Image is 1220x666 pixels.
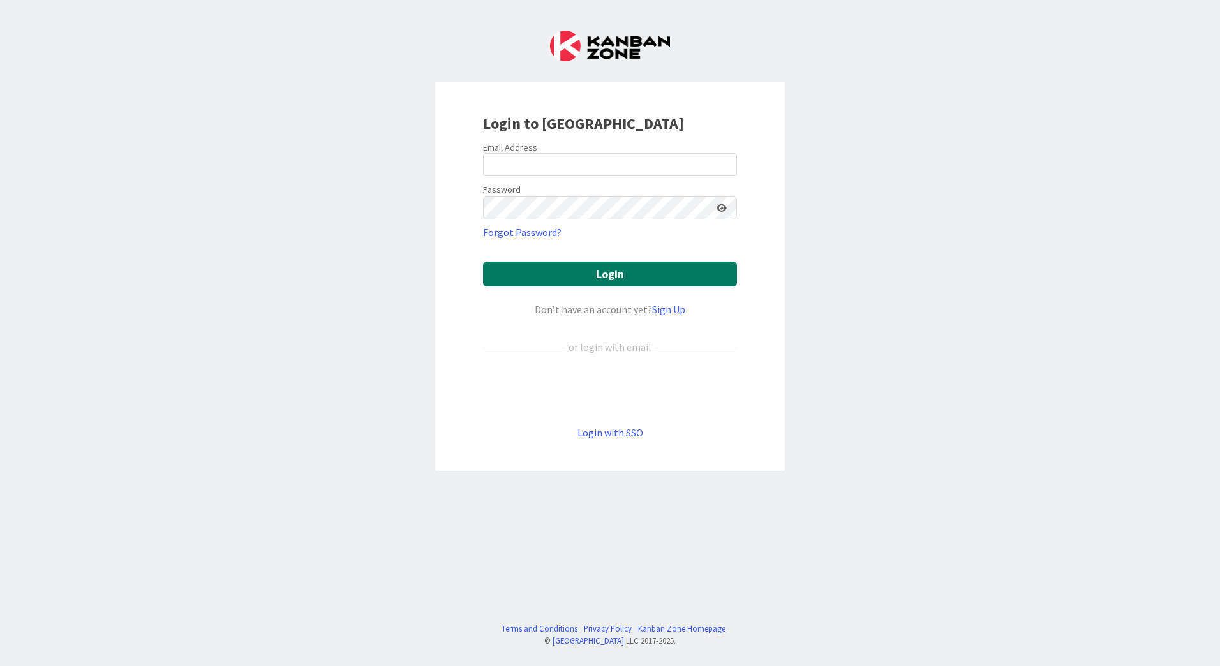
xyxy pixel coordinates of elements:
b: Login to [GEOGRAPHIC_DATA] [483,114,684,133]
iframe: Sign in with Google Button [477,376,743,404]
a: Terms and Conditions [502,623,577,635]
label: Password [483,183,521,196]
a: Privacy Policy [584,623,632,635]
a: [GEOGRAPHIC_DATA] [553,635,624,646]
img: Kanban Zone [550,31,670,61]
div: Don’t have an account yet? [483,302,737,317]
a: Sign Up [652,303,685,316]
a: Forgot Password? [483,225,562,240]
div: or login with email [565,339,655,355]
button: Login [483,262,737,286]
div: © LLC 2017- 2025 . [495,635,725,647]
label: Email Address [483,142,537,153]
a: Login with SSO [577,426,643,439]
a: Kanban Zone Homepage [638,623,725,635]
